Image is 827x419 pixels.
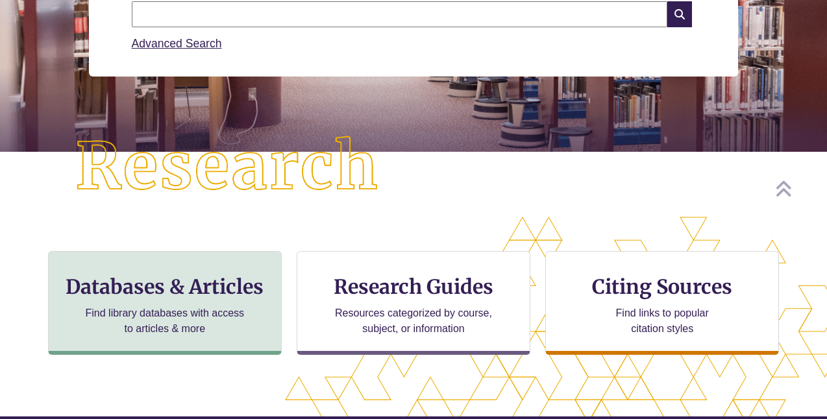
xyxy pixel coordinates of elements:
h3: Citing Sources [583,274,741,299]
i: Search [667,1,692,27]
p: Find links to popular citation styles [599,305,726,337]
a: Databases & Articles Find library databases with access to articles & more [48,251,282,355]
a: Back to Top [775,180,824,197]
p: Resources categorized by course, subject, or information [329,305,499,337]
a: Advanced Search [132,37,222,50]
a: Research Guides Resources categorized by course, subject, or information [297,251,530,355]
img: Research [42,102,413,232]
h3: Research Guides [308,274,519,299]
p: Find library databases with access to articles & more [80,305,249,337]
a: Citing Sources Find links to popular citation styles [545,251,779,355]
h3: Databases & Articles [59,274,271,299]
